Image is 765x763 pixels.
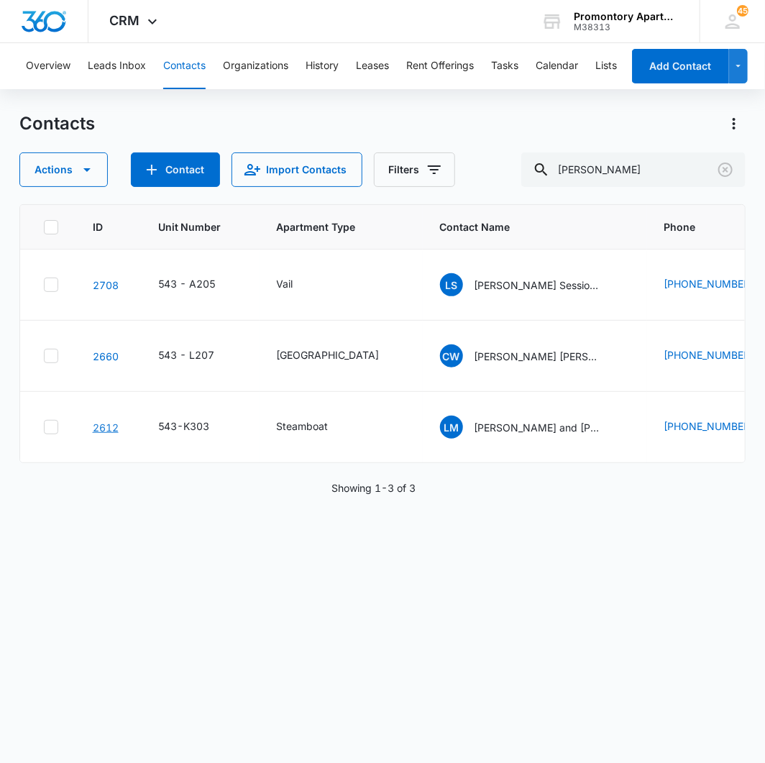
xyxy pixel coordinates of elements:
a: [PHONE_NUMBER] [664,419,754,434]
button: Import Contacts [232,152,362,187]
div: Apartment Type - Vail - Select to Edit Field [277,276,319,293]
div: 543-K303 [158,419,210,434]
span: Phone [664,219,759,234]
button: Filters [374,152,455,187]
button: Add Contact [632,49,729,83]
button: History [306,43,339,89]
button: Overview [26,43,70,89]
span: CW [440,344,463,367]
a: [PHONE_NUMBER] [664,276,754,291]
div: [GEOGRAPHIC_DATA] [277,347,380,362]
h1: Contacts [19,113,95,134]
span: LS [440,273,463,296]
a: [PHONE_NUMBER] [664,347,754,362]
p: [PERSON_NAME] [PERSON_NAME] [475,349,604,364]
div: Contact Name - Laura Mezzie and Jeffrey Wheeler and Dominic Wheeler - Select to Edit Field [440,416,630,439]
button: Lists [595,43,617,89]
button: Contacts [163,43,206,89]
p: [PERSON_NAME] and [PERSON_NAME] and [PERSON_NAME] [475,420,604,435]
button: Add Contact [131,152,220,187]
span: CRM [110,13,140,28]
div: account name [574,11,679,22]
div: account id [574,22,679,32]
span: Apartment Type [277,219,406,234]
div: Unit Number - 543 - A205 - Select to Edit Field [158,276,242,293]
a: Navigate to contact details page for Laura Mezzie and Jeffrey Wheeler and Dominic Wheeler [93,421,119,434]
button: Organizations [223,43,288,89]
span: Unit Number [158,219,242,234]
button: Leases [356,43,389,89]
span: 45 [737,5,748,17]
div: Apartment Type - Dorset - Select to Edit Field [277,347,406,365]
div: notifications count [737,5,748,17]
span: Contact Name [440,219,609,234]
p: [PERSON_NAME] Session. [PERSON_NAME] [475,278,604,293]
div: 543 - A205 [158,276,216,291]
button: Clear [714,158,737,181]
p: Showing 1-3 of 3 [331,480,416,495]
button: Rent Offerings [406,43,474,89]
div: Contact Name - Liliana Session. Shane Wheeler - Select to Edit Field [440,273,630,296]
div: Apartment Type - Steamboat - Select to Edit Field [277,419,354,436]
div: 543 - L207 [158,347,215,362]
div: Vail [277,276,293,291]
div: Unit Number - 543-K303 - Select to Edit Field [158,419,236,436]
span: ID [93,219,103,234]
button: Actions [723,112,746,135]
div: Contact Name - Cheri Wheeler Lucas Allen - Select to Edit Field [440,344,630,367]
span: LM [440,416,463,439]
button: Calendar [536,43,578,89]
input: Search Contacts [521,152,746,187]
a: Navigate to contact details page for Cheri Wheeler Lucas Allen [93,350,119,362]
button: Actions [19,152,108,187]
button: Tasks [491,43,518,89]
a: Navigate to contact details page for Liliana Session. Shane Wheeler [93,279,119,291]
div: Unit Number - 543 - L207 - Select to Edit Field [158,347,241,365]
div: Steamboat [277,419,329,434]
button: Leads Inbox [88,43,146,89]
